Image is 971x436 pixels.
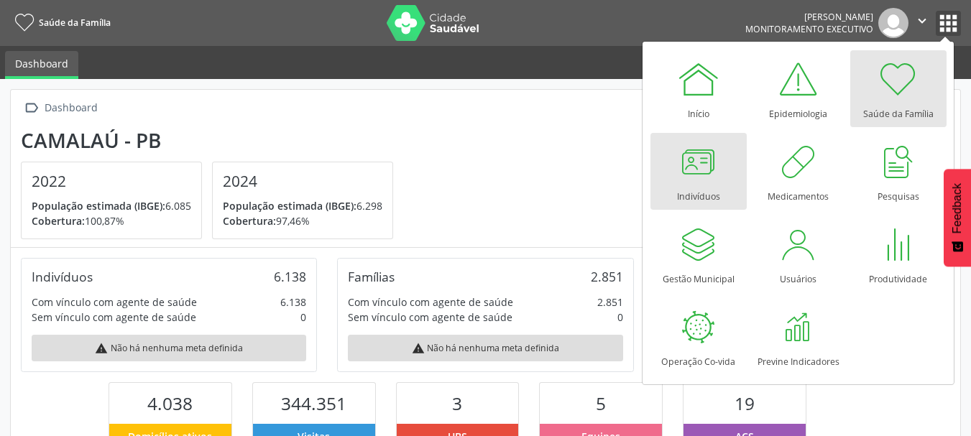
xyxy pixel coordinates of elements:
div: [PERSON_NAME] [745,11,873,23]
a: Saúde da Família [850,50,947,127]
a: Produtividade [850,215,947,292]
div: Indivíduos [32,269,93,284]
i: warning [412,342,425,355]
div: Com vínculo com agente de saúde [348,294,513,310]
div: Sem vínculo com agente de saúde [32,310,196,325]
a: Início [650,50,747,127]
span: Saúde da Família [39,17,111,29]
a:  Dashboard [21,98,100,119]
a: Dashboard [5,51,78,79]
span: Cobertura: [223,214,276,228]
div: Sem vínculo com agente de saúde [348,310,512,325]
span: 5 [596,391,606,415]
div: Não há nenhuma meta definida [348,335,622,361]
div: Dashboard [42,98,100,119]
p: 100,87% [32,213,191,228]
i:  [21,98,42,119]
div: 6.138 [274,269,306,284]
a: Epidemiologia [750,50,847,127]
span: 4.038 [147,391,193,415]
p: 6.085 [32,198,191,213]
span: População estimada (IBGE): [32,199,165,213]
p: 97,46% [223,213,382,228]
i:  [914,13,930,29]
div: Não há nenhuma meta definida [32,335,306,361]
img: img [878,8,908,38]
h4: 2022 [32,172,191,190]
div: 2.851 [597,294,623,310]
button: apps [936,11,961,36]
div: 0 [300,310,306,325]
a: Saúde da Família [10,11,111,34]
span: 19 [735,391,755,415]
a: Usuários [750,215,847,292]
div: 6.138 [280,294,306,310]
span: Monitoramento Executivo [745,23,873,35]
i: warning [95,342,108,355]
a: Indivíduos [650,133,747,210]
span: Cobertura: [32,214,85,228]
p: 6.298 [223,198,382,213]
div: 0 [617,310,623,325]
span: População estimada (IBGE): [223,199,356,213]
h4: 2024 [223,172,382,190]
div: 2.851 [591,269,623,284]
a: Gestão Municipal [650,215,747,292]
div: Famílias [348,269,395,284]
a: Operação Co-vida [650,298,747,375]
a: Pesquisas [850,133,947,210]
button: Feedback - Mostrar pesquisa [944,169,971,266]
div: Com vínculo com agente de saúde [32,294,197,310]
a: Previne Indicadores [750,298,847,375]
div: Camalaú - PB [21,129,403,152]
button:  [908,8,936,38]
span: Feedback [951,183,964,233]
span: 3 [452,391,462,415]
span: 344.351 [281,391,346,415]
a: Medicamentos [750,133,847,210]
